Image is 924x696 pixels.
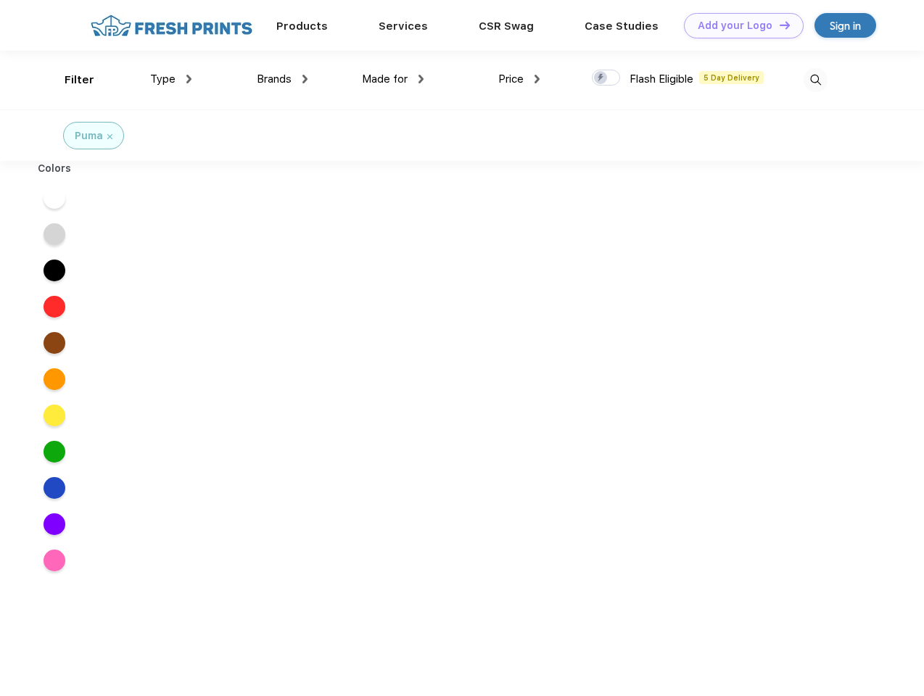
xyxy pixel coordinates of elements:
[830,17,861,34] div: Sign in
[814,13,876,38] a: Sign in
[479,20,534,33] a: CSR Swag
[107,134,112,139] img: filter_cancel.svg
[65,72,94,88] div: Filter
[86,13,257,38] img: fo%20logo%202.webp
[698,20,772,32] div: Add your Logo
[498,72,524,86] span: Price
[535,75,540,83] img: dropdown.png
[75,128,103,144] div: Puma
[630,72,693,86] span: Flash Eligible
[699,71,764,84] span: 5 Day Delivery
[302,75,308,83] img: dropdown.png
[276,20,328,33] a: Products
[804,68,828,92] img: desktop_search.svg
[257,72,292,86] span: Brands
[780,21,790,29] img: DT
[379,20,428,33] a: Services
[418,75,424,83] img: dropdown.png
[27,161,83,176] div: Colors
[362,72,408,86] span: Made for
[186,75,191,83] img: dropdown.png
[150,72,176,86] span: Type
